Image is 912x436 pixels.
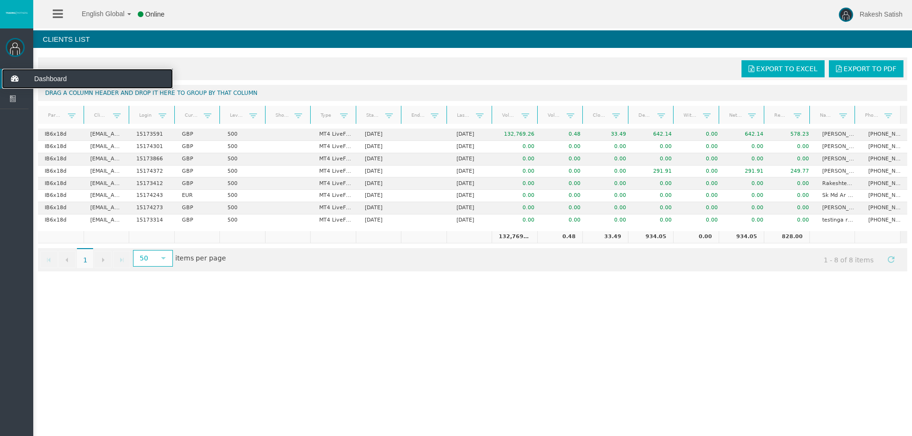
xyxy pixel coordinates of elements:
[221,166,266,178] td: 500
[844,65,896,73] span: Export to PDF
[38,153,84,166] td: IB6x18d
[764,231,809,243] td: 828.00
[495,190,541,202] td: 0.00
[633,141,678,153] td: 0.00
[130,202,175,214] td: 15174273
[175,141,221,153] td: GBP
[495,141,541,153] td: 0.00
[95,251,112,268] a: Go to the next page
[741,60,825,77] a: Export to Excel
[495,177,541,190] td: 0.00
[587,141,633,153] td: 0.00
[313,129,358,141] td: MT4 LiveFloatingSpreadAccount
[358,141,404,153] td: [DATE]
[58,251,76,268] a: Go to the previous page
[118,256,125,264] span: Go to the last page
[633,202,678,214] td: 0.00
[38,202,84,214] td: IB6x18d
[495,202,541,214] td: 0.00
[175,166,221,178] td: GBP
[40,251,57,268] a: Go to the first page
[541,153,587,166] td: 0.00
[358,153,404,166] td: [DATE]
[862,153,907,166] td: [PHONE_NUMBER]
[313,190,358,202] td: MT4 LiveFloatingSpreadAccount
[756,65,817,73] span: Export to Excel
[770,141,816,153] td: 0.00
[358,166,404,178] td: [DATE]
[724,129,770,141] td: 642.14
[99,256,107,264] span: Go to the next page
[451,109,476,121] a: Last trade date
[175,202,221,214] td: GBP
[541,202,587,214] td: 0.00
[678,202,724,214] td: 0.00
[358,190,404,202] td: [DATE]
[495,129,541,141] td: 132,769.26
[84,202,129,214] td: [EMAIL_ADDRESS][DOMAIN_NAME]
[541,141,587,153] td: 0.00
[678,153,724,166] td: 0.00
[313,141,358,153] td: MT4 LiveFloatingSpreadAccount
[770,166,816,178] td: 249.77
[678,190,724,202] td: 0.00
[587,166,633,178] td: 0.00
[587,214,633,226] td: 0.00
[678,141,724,153] td: 0.00
[862,214,907,226] td: [PHONE_NUMBER]
[84,129,129,141] td: [EMAIL_ADDRESS][DOMAIN_NAME]
[587,202,633,214] td: 0.00
[450,166,495,178] td: [DATE]
[175,177,221,190] td: GBP
[495,214,541,226] td: 0.00
[724,214,770,226] td: 0.00
[450,202,495,214] td: [DATE]
[5,11,28,15] img: logo.svg
[724,141,770,153] td: 0.00
[84,141,129,153] td: [EMAIL_ADDRESS][DOMAIN_NAME]
[587,153,633,166] td: 0.00
[862,202,907,214] td: [PHONE_NUMBER]
[406,109,431,121] a: End Date
[723,109,748,121] a: Net deposits
[45,256,53,264] span: Go to the first page
[541,109,567,121] a: Volume lots
[770,153,816,166] td: 0.00
[160,254,167,262] span: select
[541,190,587,202] td: 0.00
[69,10,124,18] span: English Global
[770,190,816,202] td: 0.00
[84,153,129,166] td: [EMAIL_ADDRESS][DOMAIN_NAME]
[724,190,770,202] td: 0.00
[495,153,541,166] td: 0.00
[770,129,816,141] td: 578.23
[221,190,266,202] td: 500
[221,214,266,226] td: 500
[678,177,724,190] td: 0.00
[84,177,129,190] td: [EMAIL_ADDRESS][DOMAIN_NAME]
[358,202,404,214] td: [DATE]
[724,177,770,190] td: 0.00
[221,153,266,166] td: 500
[541,129,587,141] td: 0.48
[587,190,633,202] td: 0.00
[38,85,907,101] div: Drag a column header and drop it here to group by that column
[84,214,129,226] td: [EMAIL_ADDRESS][DOMAIN_NAME]
[816,190,861,202] td: Sk Md Ar Roufe
[862,177,907,190] td: [PHONE_NUMBER]
[816,141,861,153] td: [PERSON_NAME]
[145,10,164,18] span: Online
[883,251,899,267] a: Refresh
[587,129,633,141] td: 33.49
[175,190,221,202] td: EUR
[38,141,84,153] td: IB6x18d
[814,109,839,121] a: Name
[862,166,907,178] td: [PHONE_NUMBER]
[816,129,861,141] td: [PERSON_NAME]
[770,202,816,214] td: 0.00
[678,109,703,121] a: Withdrawals
[131,251,226,267] span: items per page
[541,166,587,178] td: 0.00
[770,214,816,226] td: 0.00
[450,190,495,202] td: [DATE]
